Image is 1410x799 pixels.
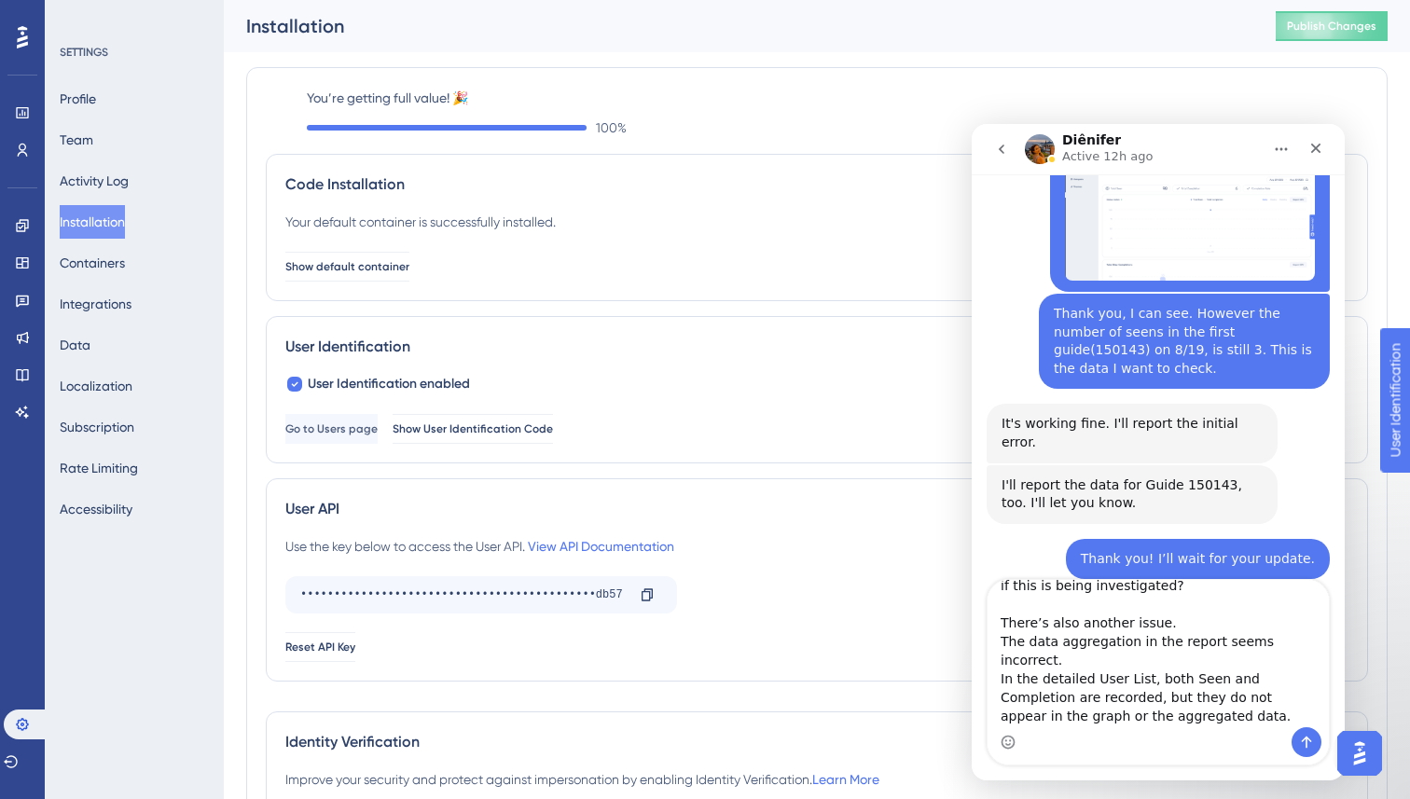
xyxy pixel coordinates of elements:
span: Publish Changes [1287,19,1376,34]
span: Reset API Key [285,640,355,654]
span: User Identification [15,5,130,27]
button: Localization [60,369,132,403]
div: Identity Verification [285,731,1348,753]
button: Integrations [60,287,131,321]
div: User Identification [285,336,1348,358]
span: User Identification enabled [308,373,470,395]
div: SETTINGS [60,45,211,60]
button: Show default container [285,252,409,282]
span: Show User Identification Code [393,421,553,436]
button: Team [60,123,93,157]
div: Installation [246,13,1229,39]
button: Installation [60,205,125,239]
div: Use the key below to access the User API. [285,535,674,558]
button: Publish Changes [1276,11,1388,41]
a: View API Documentation [528,539,674,554]
button: Reset API Key [285,632,355,662]
div: Improve your security and protect against impersonation by enabling Identity Verification. [285,768,879,791]
div: Your default container is successfully installed. [285,211,556,233]
div: User API [285,498,1348,520]
div: ••••••••••••••••••••••••••••••••••••••••••••db57 [300,580,625,610]
a: Learn More [812,772,879,787]
button: Profile [60,82,96,116]
button: Data [60,328,90,362]
button: Show User Identification Code [393,414,553,444]
span: Go to Users page [285,421,378,436]
iframe: Intercom live chat [972,124,1345,780]
button: Activity Log [60,164,129,198]
button: Go to Users page [285,414,378,444]
span: Show default container [285,259,409,274]
label: You’re getting full value! 🎉 [307,87,1368,109]
button: Rate Limiting [60,451,138,485]
iframe: UserGuiding AI Assistant Launcher [1332,725,1388,781]
span: 100 % [596,117,627,139]
button: Subscription [60,410,134,444]
button: Containers [60,246,125,280]
div: Code Installation [285,173,1348,196]
button: Accessibility [60,492,132,526]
